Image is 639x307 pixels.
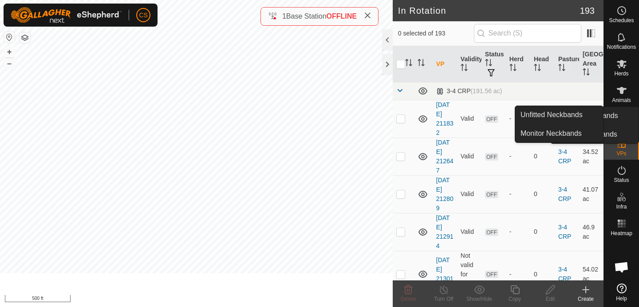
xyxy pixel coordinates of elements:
[509,189,527,199] div: -
[457,100,481,138] td: Valid
[436,101,454,136] a: [DATE] 211832
[433,46,457,83] th: VP
[530,175,555,213] td: 0
[286,12,327,20] span: Base Station
[580,4,595,17] span: 193
[608,254,635,280] div: Open chat
[418,60,425,67] p-sorticon: Activate to sort
[509,65,517,72] p-sorticon: Activate to sort
[532,295,568,303] div: Edit
[457,213,481,251] td: Valid
[515,125,603,142] a: Monitor Neckbands
[558,186,572,202] a: 3-4 CRP
[568,295,603,303] div: Create
[471,87,502,94] span: (191.56 ac)
[436,214,454,249] a: [DATE] 212914
[485,228,498,236] span: OFF
[398,29,474,38] span: 0 selected of 193
[436,139,454,174] a: [DATE] 212647
[521,128,582,139] span: Monitor Neckbands
[616,151,626,156] span: VPs
[579,46,603,83] th: [GEOGRAPHIC_DATA] Area
[579,251,603,298] td: 54.02 ac
[604,280,639,305] a: Help
[530,213,555,251] td: 0
[509,270,527,279] div: -
[579,175,603,213] td: 41.07 ac
[474,24,581,43] input: Search (S)
[457,46,481,83] th: Validity
[607,44,636,50] span: Notifications
[609,18,634,23] span: Schedules
[436,177,454,212] a: [DATE] 212809
[461,65,468,72] p-sorticon: Activate to sort
[401,296,416,302] span: Delete
[534,65,541,72] p-sorticon: Activate to sort
[612,98,631,103] span: Animals
[327,12,357,20] span: OFFLINE
[457,175,481,213] td: Valid
[614,177,629,183] span: Status
[579,213,603,251] td: 46.9 ac
[457,138,481,175] td: Valid
[4,32,15,43] button: Reset Map
[161,295,194,303] a: Privacy Policy
[485,191,498,198] span: OFF
[405,60,412,67] p-sorticon: Activate to sort
[611,231,632,236] span: Heatmap
[616,204,627,209] span: Infra
[583,70,590,77] p-sorticon: Activate to sort
[558,266,572,282] a: 3-4 CRP
[436,87,502,95] div: 3-4 CRP
[579,138,603,175] td: 34.52 ac
[4,58,15,69] button: –
[509,114,527,123] div: -
[485,271,498,278] span: OFF
[205,295,231,303] a: Contact Us
[398,5,580,16] h2: In Rotation
[461,295,497,303] div: Show/Hide
[509,227,527,236] div: -
[426,295,461,303] div: Turn Off
[139,11,147,20] span: CS
[497,295,532,303] div: Copy
[481,46,506,83] th: Status
[11,7,122,23] img: Gallagher Logo
[515,106,603,124] a: Unfitted Neckbands
[509,152,527,161] div: -
[506,46,530,83] th: Herd
[616,296,627,301] span: Help
[530,138,555,175] td: 0
[20,32,30,43] button: Map Layers
[4,47,15,57] button: +
[521,110,583,120] span: Unfitted Neckbands
[282,12,286,20] span: 1
[530,46,555,83] th: Head
[558,224,572,240] a: 3-4 CRP
[558,65,565,72] p-sorticon: Activate to sort
[579,100,603,138] td: 28.81 ac
[485,60,492,67] p-sorticon: Activate to sort
[558,148,572,165] a: 3-4 CRP
[530,251,555,298] td: 0
[555,46,579,83] th: Pasture
[485,115,498,123] span: OFF
[485,153,498,161] span: OFF
[436,256,454,291] a: [DATE] 213015
[614,71,628,76] span: Herds
[457,251,481,298] td: Not valid for Activations
[530,100,555,138] td: 0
